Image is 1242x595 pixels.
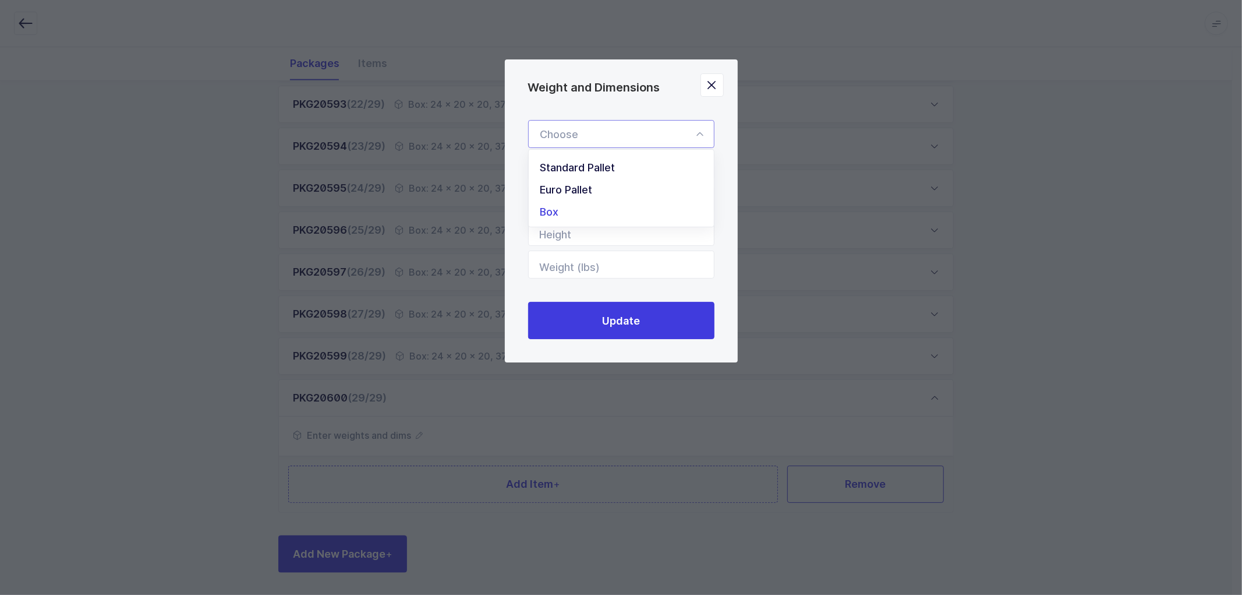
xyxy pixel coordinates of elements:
button: Update [528,302,714,339]
span: Euro Pallet [540,184,593,196]
span: Box [540,206,559,218]
div: Weight and Dimensions [505,59,738,362]
button: Close [700,73,724,97]
input: Height [528,218,714,246]
input: Weight (lbs) [528,251,714,279]
span: Weight and Dimensions [528,80,660,94]
span: Standard Pallet [540,161,615,174]
span: Update [602,314,640,328]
